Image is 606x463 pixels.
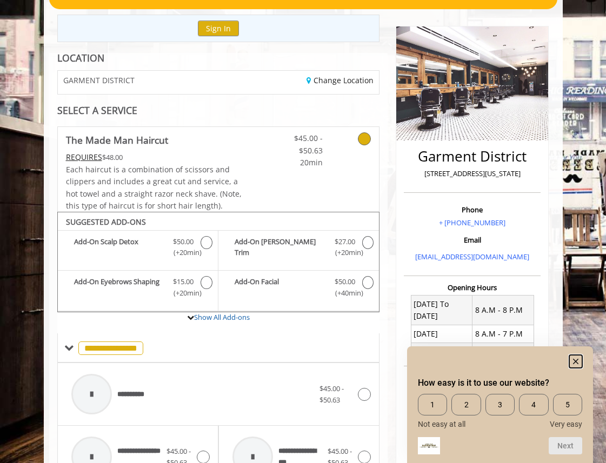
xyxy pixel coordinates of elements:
[66,132,168,147] b: The Made Man Haircut
[418,355,582,454] div: How easy is it to use our website? Select an option from 1 to 5, with 1 being Not easy at all and...
[451,394,481,415] span: 2
[332,287,356,299] span: (+40min )
[418,394,582,428] div: How easy is it to use our website? Select an option from 1 to 5, with 1 being Not easy at all and...
[63,76,135,84] span: GARMENT DISTRICT
[319,384,344,405] span: $45.00 - $50.63
[407,236,538,244] h3: Email
[335,236,355,247] span: $27.00
[194,312,250,322] a: Show All Add-ons
[550,420,582,428] span: Very easy
[569,355,582,368] button: Hide survey
[235,276,328,299] b: Add-On Facial
[198,21,239,36] button: Sign In
[66,152,102,162] span: This service needs some Advance to be paid before we block your appointment
[307,75,374,85] a: Change Location
[224,276,374,301] label: Add-On Facial
[485,394,515,415] span: 3
[411,296,472,325] td: [DATE] To [DATE]
[66,217,146,227] b: SUGGESTED ADD-ONS
[171,247,195,258] span: (+20min )
[74,276,167,299] b: Add-On Eyebrows Shaping
[411,343,472,360] td: [DATE]
[272,157,323,169] span: 20min
[332,247,356,258] span: (+20min )
[224,236,374,261] label: Add-On Beard Trim
[411,325,472,343] td: [DATE]
[66,151,245,163] div: $48.00
[472,325,534,343] td: 8 A.M - 7 P.M
[57,51,104,64] b: LOCATION
[553,394,582,415] span: 5
[63,236,212,261] label: Add-On Scalp Detox
[407,206,538,213] h3: Phone
[171,287,195,299] span: (+20min )
[519,394,548,415] span: 4
[404,284,541,291] h3: Opening Hours
[418,420,465,428] span: Not easy at all
[57,212,380,312] div: The Made Man Haircut Add-onS
[472,343,534,360] td: 10 A.M - 7 P.M
[418,377,582,390] h2: How easy is it to use our website? Select an option from 1 to 5, with 1 being Not easy at all and...
[66,164,242,211] span: Each haircut is a combination of scissors and clippers and includes a great cut and service, a ho...
[272,132,323,157] span: $45.00 - $50.63
[57,105,380,116] div: SELECT A SERVICE
[418,394,447,415] span: 1
[415,252,529,261] a: [EMAIL_ADDRESS][DOMAIN_NAME]
[173,236,194,247] span: $50.00
[472,296,534,325] td: 8 A.M - 8 P.M
[407,149,538,164] h2: Garment District
[235,236,328,259] b: Add-On [PERSON_NAME] Trim
[74,236,167,259] b: Add-On Scalp Detox
[63,276,212,301] label: Add-On Eyebrows Shaping
[439,218,505,227] a: + [PHONE_NUMBER]
[549,437,582,454] button: Next question
[335,276,355,287] span: $50.00
[407,168,538,179] p: [STREET_ADDRESS][US_STATE]
[173,276,194,287] span: $15.00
